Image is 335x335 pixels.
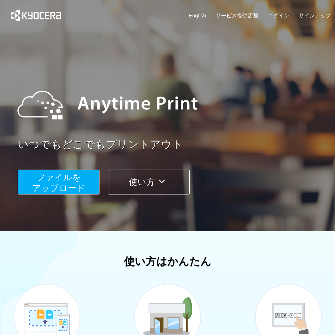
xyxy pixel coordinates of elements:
[18,170,99,194] button: ファイルを​​アップロード
[268,12,289,19] a: ログイン
[18,137,335,152] a: いつでもどこでもプリントアウト
[189,12,206,19] a: English
[108,170,190,194] button: 使い方
[216,12,258,19] a: サービス提供店舗
[299,12,331,19] a: サインアップ
[32,172,85,193] span: ファイルを ​​アップロード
